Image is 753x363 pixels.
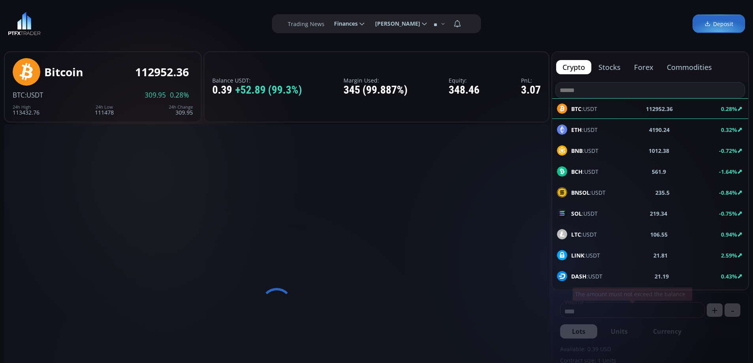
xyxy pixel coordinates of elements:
span: :USDT [571,209,598,218]
b: 21.19 [655,272,669,280]
b: 4190.24 [649,126,670,134]
b: BNB [571,147,583,154]
b: SOL [571,210,582,217]
b: 106.55 [650,230,668,239]
div: 24h Change [169,105,193,109]
b: DASH [571,273,587,280]
button: stocks [592,60,627,74]
b: LINK [571,252,584,259]
span: +52.89 (99.3%) [235,84,302,96]
div: 111478 [95,105,114,115]
span: :USDT [571,167,598,176]
span: :USDT [571,147,598,155]
span: Deposit [704,20,733,28]
label: Margin Used: [343,77,408,83]
span: :USDT [571,251,600,260]
b: 219.34 [650,209,667,218]
b: 235.5 [655,188,670,197]
span: :USDT [25,90,43,100]
span: BTC [13,90,25,100]
b: 1012.38 [649,147,669,155]
div: Bitcoin [44,66,83,78]
b: -0.75% [719,210,737,217]
div: 3.07 [521,84,541,96]
b: BNSOL [571,189,590,196]
div: 112952.36 [135,66,189,78]
b: 21.81 [653,251,668,260]
button: crypto [556,60,591,74]
label: Balance USDT: [212,77,302,83]
span: 309.95 [145,92,166,99]
button: commodities [661,60,718,74]
b: 0.43% [721,273,737,280]
label: Trading News [288,20,325,28]
b: ETH [571,126,582,134]
b: 0.32% [721,126,737,134]
div: 309.95 [169,105,193,115]
b: -0.72% [719,147,737,154]
span: [PERSON_NAME] [370,16,420,32]
label: PnL: [521,77,541,83]
span: Finances [328,16,358,32]
b: -0.84% [719,189,737,196]
b: 561.9 [652,167,666,176]
span: :USDT [571,126,598,134]
span: :USDT [571,272,602,280]
span: :USDT [571,230,597,239]
b: -1.64% [719,168,737,175]
b: BCH [571,168,583,175]
div: 24h Low [95,105,114,109]
img: LOGO [8,12,41,36]
label: Equity: [449,77,479,83]
div: 113432.76 [13,105,40,115]
b: 2.59% [721,252,737,259]
div: 0.39 [212,84,302,96]
b: LTC [571,231,581,238]
div: 345 (99.887%) [343,84,408,96]
div: 24h High [13,105,40,109]
a: Deposit [693,15,745,33]
div: 348.46 [449,84,479,96]
button: forex [628,60,660,74]
span: 0.28% [170,92,189,99]
b: 0.94% [721,231,737,238]
span: :USDT [571,188,606,197]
